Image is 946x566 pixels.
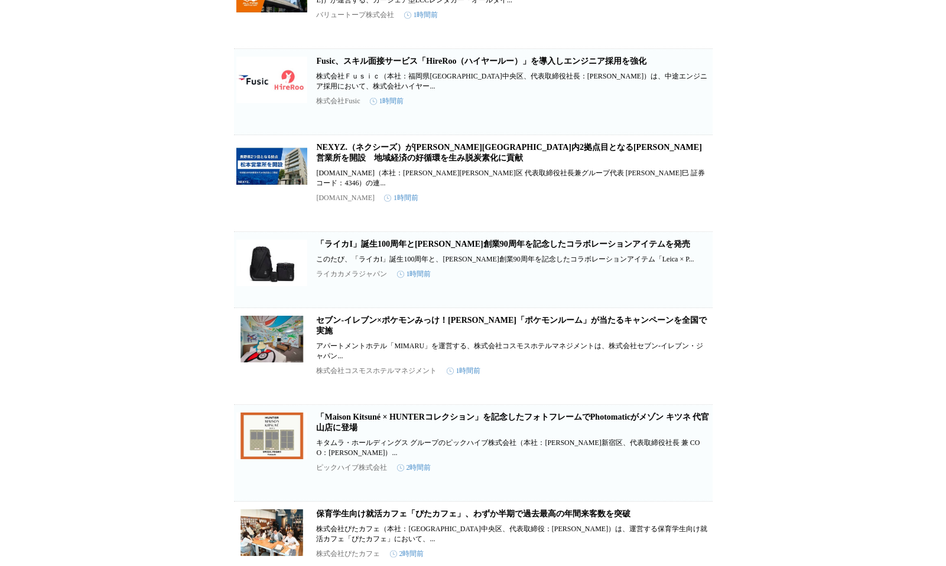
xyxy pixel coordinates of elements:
[317,341,710,361] p: アパートメントホテル「MIMARU」を運営する、株式会社コスモスホテルマネジメントは、株式会社セブン‐イレブン・ジャパン...
[317,168,710,188] p: [DOMAIN_NAME]（本社：[PERSON_NAME][PERSON_NAME]区 代表取締役社長兼グループ代表 [PERSON_NAME]巳 証券コード：4346）の連...
[317,71,710,91] p: 株式会社Ｆｕｓｉｃ（本社：福岡県[GEOGRAPHIC_DATA]中央区、代表取締役社長：[PERSON_NAME]）は、中途エンジニア採用において、株式会社ハイヤー...
[236,509,307,556] img: 保育学生向け就活カフェ「ぴたカフェ」、わずか半期で過去最高の年間来客数を突破
[317,254,710,264] p: このたび、「ライカI」誕生100周年と、[PERSON_NAME]創業90周年を記念したコラボレーションアイテム「Leica × P...
[317,240,690,248] a: 「ライカI」誕生100周年と[PERSON_NAME]創業90周年を記念したコラボレーションアイテムを発売
[317,549,381,559] p: 株式会社ぴたカフェ
[317,57,647,66] a: Fusic、スキル面接サービス「HireRoo（ハイヤールー）」を導入しエンジニア採用を強化
[317,413,710,432] a: 「Maison Kitsuné × HUNTERコレクション」を記念したフォトフレームでPhotomaticがメゾン キツネ 代官山店に登場
[447,366,481,376] time: 1時間前
[397,269,431,279] time: 1時間前
[370,96,404,106] time: 1時間前
[317,463,388,473] p: ピックハイブ株式会社
[317,194,375,202] p: [DOMAIN_NAME]
[236,56,307,103] img: Fusic、スキル面接サービス「HireRoo（ハイヤールー）」を導入しエンジニア採用を強化
[317,269,388,279] p: ライカカメラジャパン
[317,96,360,106] p: 株式会社Fusic
[317,316,707,335] a: セブン‐イレブン×ポケモンみっけ！[PERSON_NAME]「ポケモンルーム」が当たるキャンペーンを全国で実施
[317,438,710,458] p: キタムラ・ホールディングス グループのピックハイブ株式会社（本社：[PERSON_NAME]新宿区、代表取締役社長 兼 COO：[PERSON_NAME]）...
[317,10,395,20] p: バリュートープ株式会社
[236,142,307,189] img: NEXYZ.（ネクシーズ）が長野県内2拠点目となる松本営業所を開設 地域経済の好循環を生み脱炭素化に貢献
[397,463,431,473] time: 2時間前
[384,193,418,203] time: 1時間前
[404,10,438,20] time: 1時間前
[236,315,307,362] img: セブン‐イレブン×ポケモンみっけ！MIMARU「ポケモンルーム」が当たるキャンペーンを全国で実施
[236,239,307,286] img: 「ライカI」誕生100周年と吉田カバン創業90周年を記念したコラボレーションアイテムを発売
[236,412,307,459] img: 「Maison Kitsuné × HUNTERコレクション」を記念したフォトフレームでPhotomaticがメゾン キツネ 代官山店に登場
[317,524,710,544] p: 株式会社ぴたカフェ（本社：[GEOGRAPHIC_DATA]中央区、代表取締役：[PERSON_NAME]）は、運営する保育学生向け就活カフェ「ぴたカフェ」において、...
[390,549,424,559] time: 2時間前
[317,509,631,518] a: 保育学生向け就活カフェ「ぴたカフェ」、わずか半期で過去最高の年間来客数を突破
[317,366,437,376] p: 株式会社コスモスホテルマネジメント
[317,143,702,162] a: NEXYZ.（ネクシーズ）が[PERSON_NAME][GEOGRAPHIC_DATA]内2拠点目となる[PERSON_NAME]営業所を開設 地域経済の好循環を生み脱炭素化に貢献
